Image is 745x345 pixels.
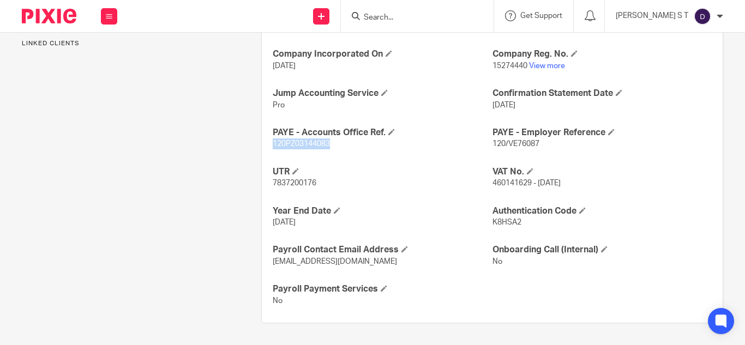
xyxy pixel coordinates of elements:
[492,219,521,226] span: K8HSA2
[273,205,492,217] h4: Year End Date
[492,49,712,60] h4: Company Reg. No.
[273,49,492,60] h4: Company Incorporated On
[273,258,397,265] span: [EMAIL_ADDRESS][DOMAIN_NAME]
[22,39,244,48] p: Linked clients
[273,166,492,178] h4: UTR
[492,258,502,265] span: No
[273,244,492,256] h4: Payroll Contact Email Address
[492,140,539,148] span: 120/VE76087
[273,283,492,295] h4: Payroll Payment Services
[492,62,527,70] span: 15274440
[529,62,565,70] a: View more
[492,205,712,217] h4: Authentication Code
[273,127,492,138] h4: PAYE - Accounts Office Ref.
[273,101,285,109] span: Pro
[492,179,561,187] span: 460141629 - [DATE]
[492,127,712,138] h4: PAYE - Employer Reference
[616,10,688,21] p: [PERSON_NAME] S T
[492,166,712,178] h4: VAT No.
[273,140,330,148] span: 120PZ03144083
[492,244,712,256] h4: Onboarding Call (Internal)
[492,88,712,99] h4: Confirmation Statement Date
[273,219,296,226] span: [DATE]
[694,8,711,25] img: svg%3E
[273,179,316,187] span: 7837200176
[273,62,296,70] span: [DATE]
[520,12,562,20] span: Get Support
[363,13,461,23] input: Search
[22,9,76,23] img: Pixie
[273,297,283,305] span: No
[492,101,515,109] span: [DATE]
[273,88,492,99] h4: Jump Accounting Service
